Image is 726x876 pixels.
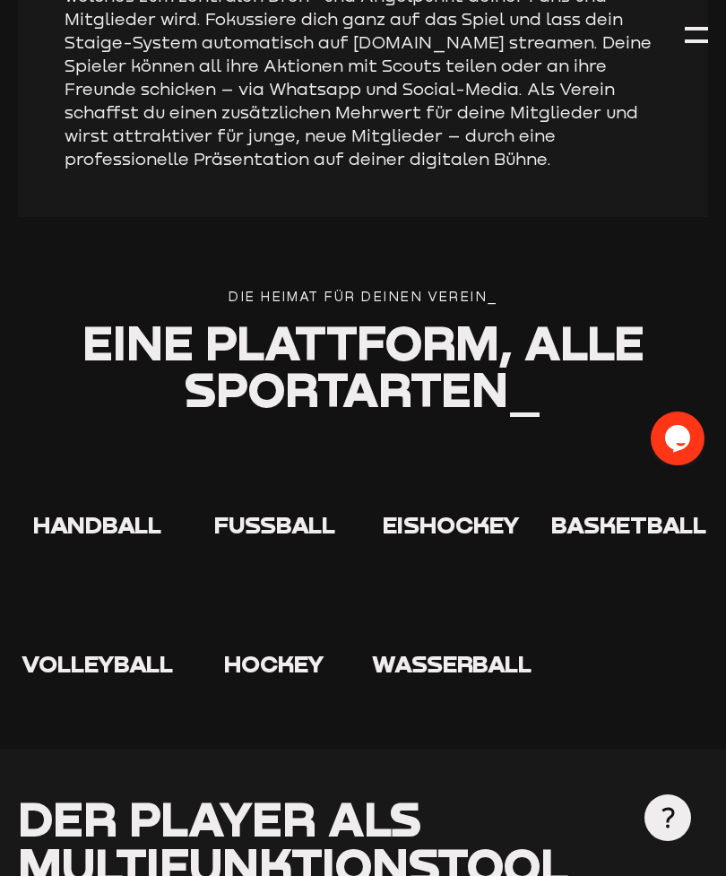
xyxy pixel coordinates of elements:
span: Basketball [551,510,706,539]
span: Eishockey [383,510,520,539]
span: Volleyball [22,649,173,678]
span: alle Sportarten_ [185,313,644,418]
span: Handball [33,510,161,539]
span: Fußball [214,510,335,539]
iframe: chat widget [651,412,708,465]
span: Wasserball [372,649,532,678]
div: Die Heimat für deinen verein_ [18,287,709,308]
span: Hockey [224,649,324,678]
span: Eine Plattform, [82,313,513,371]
